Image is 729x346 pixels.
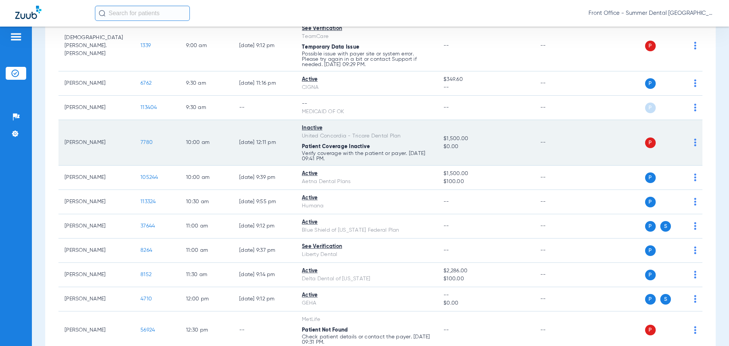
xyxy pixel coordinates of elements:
img: group-dot-blue.svg [694,198,696,205]
td: [DATE] 11:16 PM [233,71,296,96]
span: $1,500.00 [443,135,528,143]
span: $2,286.00 [443,267,528,275]
span: $1,500.00 [443,170,528,178]
td: [PERSON_NAME] [58,166,134,190]
td: 11:00 AM [180,239,233,263]
span: P [645,103,656,113]
td: [PERSON_NAME] [58,71,134,96]
td: -- [534,166,585,190]
td: 9:30 AM [180,71,233,96]
span: Patient Not Found [302,327,348,333]
span: 4710 [140,296,152,302]
span: S [660,221,671,232]
span: -- [443,84,528,92]
span: -- [443,199,449,204]
span: 6762 [140,81,151,86]
td: [DATE] 9:14 PM [233,263,296,287]
span: Patient Coverage Inactive [302,144,370,149]
img: group-dot-blue.svg [694,222,696,230]
div: Delta Dental of [US_STATE] [302,275,431,283]
td: [PERSON_NAME] [58,287,134,311]
div: Liberty Dental [302,251,431,259]
span: P [645,294,656,305]
td: 10:00 AM [180,120,233,166]
span: 7780 [140,140,153,145]
div: See Verification [302,25,431,33]
span: P [645,172,656,183]
span: P [645,221,656,232]
div: United Concordia - Tricare Dental Plan [302,132,431,140]
div: GEHA [302,299,431,307]
td: 9:00 AM [180,21,233,71]
img: group-dot-blue.svg [694,139,696,146]
span: P [645,325,656,335]
span: 113324 [140,199,156,204]
td: -- [534,120,585,166]
div: MEDICAID OF OK [302,108,431,116]
td: [DEMOGRAPHIC_DATA][PERSON_NAME].[PERSON_NAME] [58,21,134,71]
img: group-dot-blue.svg [694,246,696,254]
span: -- [443,223,449,229]
span: -- [443,248,449,253]
td: 10:30 AM [180,190,233,214]
td: -- [534,21,585,71]
span: Front Office - Summer Dental [GEOGRAPHIC_DATA] | Lumio Dental [589,9,714,17]
td: [DATE] 9:12 PM [233,214,296,239]
td: 9:30 AM [180,96,233,120]
td: [DATE] 9:12 PM [233,287,296,311]
img: group-dot-blue.svg [694,104,696,111]
span: P [645,137,656,148]
td: -- [233,96,296,120]
td: [PERSON_NAME] [58,239,134,263]
span: P [645,41,656,51]
img: Zuub Logo [15,6,41,19]
td: -- [534,239,585,263]
div: Blue Shield of [US_STATE] Federal Plan [302,226,431,234]
span: 113404 [140,105,157,110]
div: Inactive [302,124,431,132]
td: [PERSON_NAME] [58,190,134,214]
span: 1339 [140,43,151,48]
td: -- [534,287,585,311]
div: Active [302,170,431,178]
td: -- [534,96,585,120]
span: -- [443,105,449,110]
img: group-dot-blue.svg [694,295,696,303]
img: hamburger-icon [10,32,22,41]
div: See Verification [302,243,431,251]
td: [DATE] 9:12 PM [233,21,296,71]
td: 12:00 PM [180,287,233,311]
span: P [645,270,656,280]
div: Humana [302,202,431,210]
td: [DATE] 9:39 PM [233,166,296,190]
td: [PERSON_NAME] [58,214,134,239]
div: Active [302,218,431,226]
p: Possible issue with payer site or system error. Please try again in a bit or contact Support if n... [302,51,431,67]
td: -- [534,71,585,96]
span: S [660,294,671,305]
td: 10:00 AM [180,166,233,190]
span: 56924 [140,327,155,333]
img: Search Icon [99,10,106,17]
td: -- [534,263,585,287]
span: $349.60 [443,76,528,84]
p: Verify coverage with the patient or payer. [DATE] 09:41 PM. [302,151,431,161]
span: $100.00 [443,275,528,283]
span: -- [443,327,449,333]
div: Active [302,76,431,84]
div: Active [302,194,431,202]
td: [PERSON_NAME] [58,263,134,287]
span: 8152 [140,272,151,277]
iframe: Chat Widget [691,310,729,346]
td: [PERSON_NAME] [58,96,134,120]
td: [DATE] 9:37 PM [233,239,296,263]
div: CIGNA [302,84,431,92]
td: -- [534,214,585,239]
img: group-dot-blue.svg [694,174,696,181]
div: Active [302,291,431,299]
td: [DATE] 12:11 PM [233,120,296,166]
input: Search for patients [95,6,190,21]
td: [DATE] 9:55 PM [233,190,296,214]
span: $100.00 [443,178,528,186]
